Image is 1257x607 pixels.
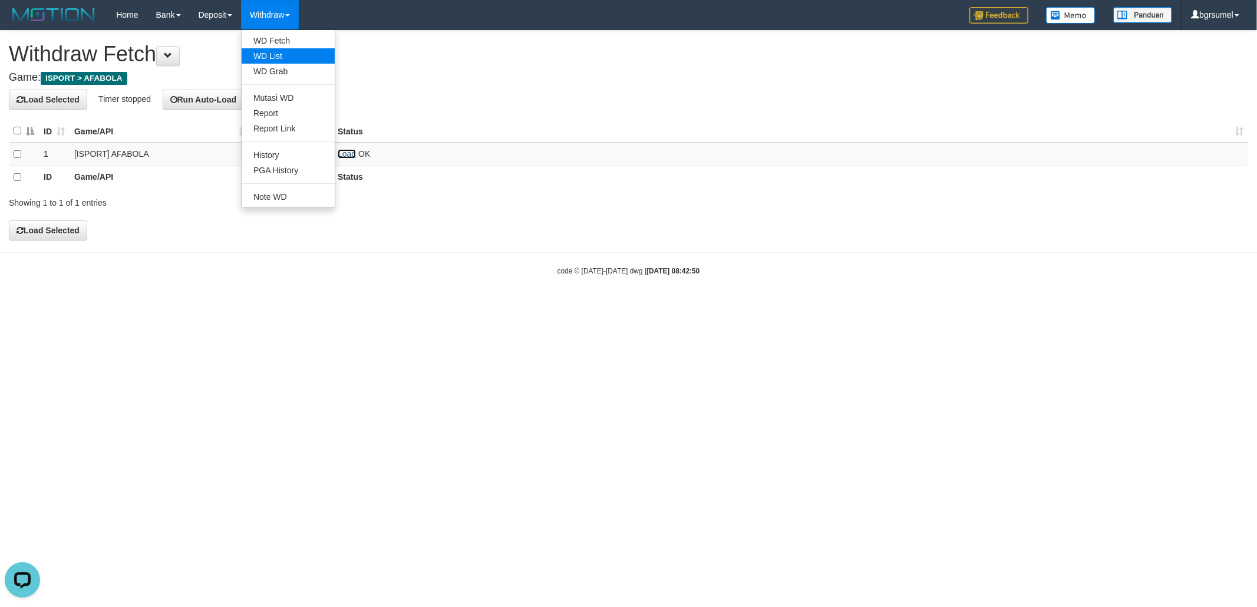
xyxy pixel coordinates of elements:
[333,120,1248,143] th: Status: activate to sort column ascending
[39,120,70,143] th: ID: activate to sort column ascending
[242,90,335,105] a: Mutasi WD
[242,105,335,121] a: Report
[41,72,127,85] span: ISPORT > AFABOLA
[338,149,356,159] a: Load
[39,166,70,189] th: ID
[9,42,1248,66] h1: Withdraw Fetch
[5,5,40,40] button: Open LiveChat chat widget
[242,64,335,79] a: WD Grab
[242,121,335,136] a: Report Link
[242,48,335,64] a: WD List
[242,33,335,48] a: WD Fetch
[557,267,700,275] small: code © [DATE]-[DATE] dwg |
[70,120,252,143] th: Game/API: activate to sort column ascending
[98,94,151,103] span: Timer stopped
[39,143,70,166] td: 1
[646,267,700,275] strong: [DATE] 08:42:50
[9,72,1248,84] h4: Game:
[242,163,335,178] a: PGA History
[358,149,370,159] span: OK
[70,143,252,166] td: [ISPORT] AFABOLA
[9,90,87,110] button: Load Selected
[242,189,335,204] a: Note WD
[242,147,335,163] a: History
[333,166,1248,189] th: Status
[9,220,87,240] button: Load Selected
[1046,7,1096,24] img: Button%20Memo.svg
[1113,7,1172,23] img: panduan.png
[163,90,245,110] button: Run Auto-Load
[969,7,1028,24] img: Feedback.jpg
[9,192,515,209] div: Showing 1 to 1 of 1 entries
[9,6,98,24] img: MOTION_logo.png
[70,166,252,189] th: Game/API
